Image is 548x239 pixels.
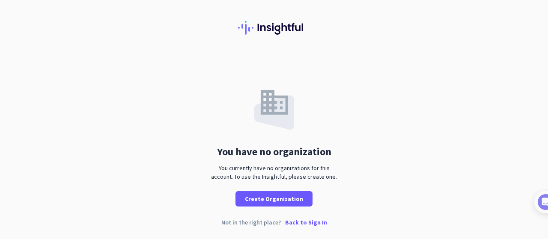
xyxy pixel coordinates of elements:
[208,164,340,181] div: You currently have no organizations for this account. To use the Insightful, please create one.
[217,147,331,157] div: You have no organization
[245,195,303,203] span: Create Organization
[235,191,313,207] button: Create Organization
[238,21,310,35] img: Insightful
[285,219,327,225] p: Back to Sign In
